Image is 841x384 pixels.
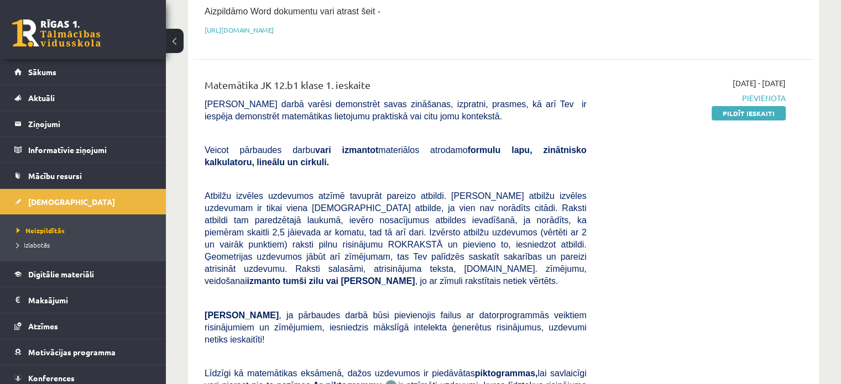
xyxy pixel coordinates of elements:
b: izmanto [247,276,280,286]
a: Mācību resursi [14,163,152,188]
span: Izlabotās [17,240,50,249]
span: [PERSON_NAME] [205,311,279,320]
div: Matemātika JK 12.b1 klase 1. ieskaite [205,77,587,98]
span: , ja pārbaudes darbā būsi pievienojis failus ar datorprogrammās veiktiem risinājumiem un zīmējumi... [205,311,587,344]
a: Pildīt ieskaiti [712,106,786,120]
span: Atzīmes [28,321,58,331]
a: Digitālie materiāli [14,261,152,287]
a: [DEMOGRAPHIC_DATA] [14,189,152,214]
span: [PERSON_NAME] darbā varēsi demonstrēt savas zināšanas, izpratni, prasmes, kā arī Tev ir iespēja d... [205,99,587,121]
b: formulu lapu, zinātnisko kalkulatoru, lineālu un cirkuli. [205,145,587,167]
a: [URL][DOMAIN_NAME] [205,25,274,34]
span: Veicot pārbaudes darbu materiālos atrodamo [205,145,587,167]
a: Maksājumi [14,287,152,313]
span: Konferences [28,373,75,383]
span: Neizpildītās [17,226,65,235]
span: Digitālie materiāli [28,269,94,279]
a: Informatīvie ziņojumi [14,137,152,162]
b: tumši zilu vai [PERSON_NAME] [283,276,415,286]
span: [DATE] - [DATE] [733,77,786,89]
span: [DEMOGRAPHIC_DATA] [28,197,115,207]
span: Aktuāli [28,93,55,103]
span: Atbilžu izvēles uzdevumos atzīmē tavuprāt pareizo atbildi. [PERSON_NAME] atbilžu izvēles uzdevuma... [205,191,587,286]
span: Pievienota [603,92,786,104]
legend: Ziņojumi [28,111,152,136]
legend: Informatīvie ziņojumi [28,137,152,162]
legend: Maksājumi [28,287,152,313]
a: Rīgas 1. Tālmācības vidusskola [12,19,101,47]
a: Sākums [14,59,152,85]
span: Mācību resursi [28,171,82,181]
span: Sākums [28,67,56,77]
a: Motivācijas programma [14,339,152,365]
span: Motivācijas programma [28,347,116,357]
a: Aktuāli [14,85,152,111]
a: Neizpildītās [17,225,155,235]
a: Izlabotās [17,240,155,250]
b: vari izmantot [315,145,378,155]
span: Aizpildāmo Word dokumentu vari atrast šeit - [205,7,380,16]
a: Ziņojumi [14,111,152,136]
b: piktogrammas, [475,369,538,378]
a: Atzīmes [14,313,152,339]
